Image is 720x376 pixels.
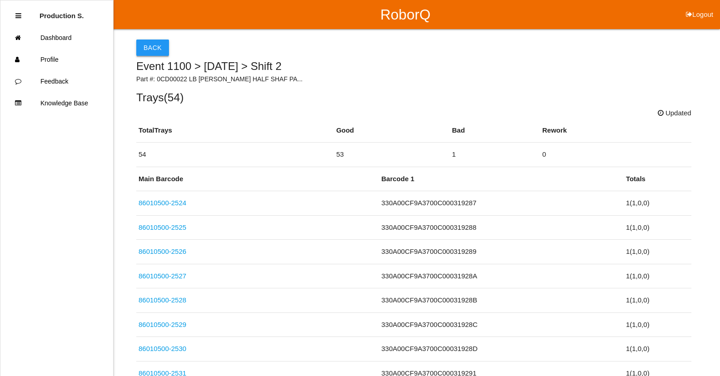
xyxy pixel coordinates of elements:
a: 86010500-2528 [139,296,186,304]
td: 0 [540,143,691,167]
a: 86010500-2526 [139,247,186,255]
a: 86010500-2524 [139,199,186,207]
h5: Event 1100 > [DATE] > Shift 2 [136,60,691,72]
th: Main Barcode [136,167,379,191]
th: Rework [540,119,691,143]
a: 86010500-2529 [139,321,186,328]
a: 86010500-2525 [139,223,186,231]
th: Totals [624,167,691,191]
td: 1 ( 1 , 0 , 0 ) [624,215,691,240]
td: 330A00CF9A3700C00031928A [379,264,623,288]
td: 330A00CF9A3700C00031928C [379,312,623,337]
td: 330A00CF9A3700C00031928D [379,337,623,361]
a: Feedback [0,70,113,92]
td: 54 [136,143,334,167]
a: 86010500-2527 [139,272,186,280]
div: Close [15,5,21,27]
td: 1 ( 1 , 0 , 0 ) [624,288,691,313]
a: Dashboard [0,27,113,49]
p: Part #: 0CD00022 LB [PERSON_NAME] HALF SHAF PA... [136,74,691,84]
td: 1 [450,143,540,167]
h5: Trays ( 54 ) [136,91,691,104]
th: Total Trays [136,119,334,143]
td: 330A00CF9A3700C000319289 [379,240,623,264]
button: Back [136,40,169,56]
th: Barcode 1 [379,167,623,191]
td: 53 [334,143,450,167]
td: 330A00CF9A3700C000319287 [379,191,623,216]
th: Good [334,119,450,143]
td: 330A00CF9A3700C000319288 [379,215,623,240]
a: Knowledge Base [0,92,113,114]
td: 330A00CF9A3700C00031928B [379,288,623,313]
td: 1 ( 1 , 0 , 0 ) [624,337,691,361]
td: 1 ( 1 , 0 , 0 ) [624,264,691,288]
a: 86010500-2530 [139,345,186,352]
td: 1 ( 1 , 0 , 0 ) [624,191,691,216]
td: 1 ( 1 , 0 , 0 ) [624,240,691,264]
span: Updated [658,108,691,119]
th: Bad [450,119,540,143]
a: Profile [0,49,113,70]
p: Production Shifts [40,5,84,20]
td: 1 ( 1 , 0 , 0 ) [624,312,691,337]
